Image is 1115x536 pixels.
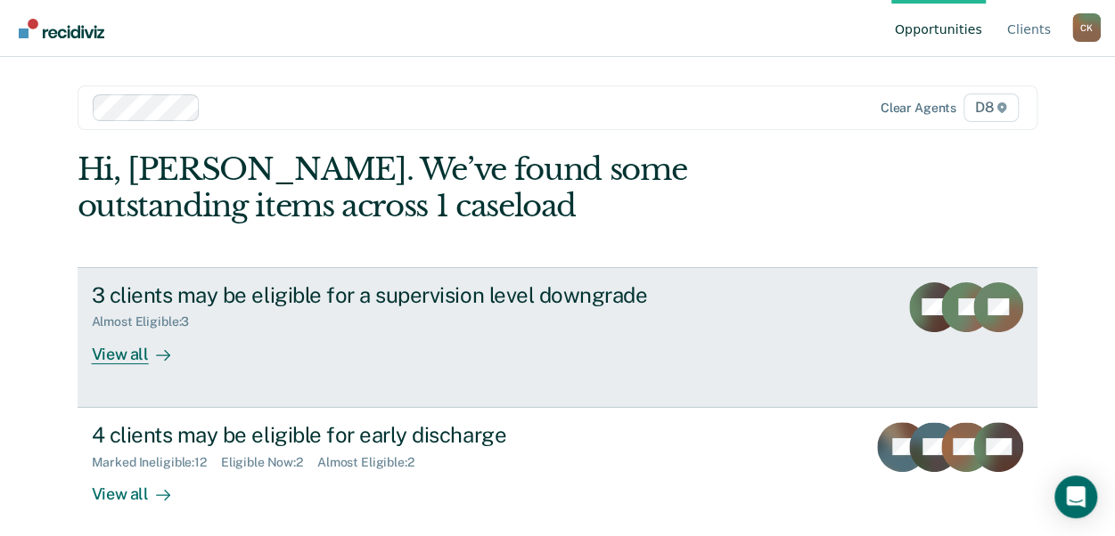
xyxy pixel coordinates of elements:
div: Almost Eligible : 3 [92,314,204,329]
div: View all [92,329,192,364]
div: 3 clients may be eligible for a supervision level downgrade [92,282,717,308]
div: Clear agents [881,101,956,116]
div: C K [1072,13,1101,42]
span: D8 [963,93,1020,122]
div: Marked Ineligible : 12 [92,455,221,470]
div: Hi, [PERSON_NAME]. We’ve found some outstanding items across 1 caseload [78,151,846,224]
a: 3 clients may be eligible for a supervision level downgradeAlmost Eligible:3View all [78,267,1038,408]
div: Eligible Now : 2 [221,455,317,470]
div: Almost Eligible : 2 [317,455,429,470]
button: Profile dropdown button [1072,13,1101,42]
div: 4 clients may be eligible for early discharge [92,422,717,448]
div: View all [92,469,192,504]
div: Open Intercom Messenger [1054,475,1097,518]
img: Recidiviz [19,19,104,38]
